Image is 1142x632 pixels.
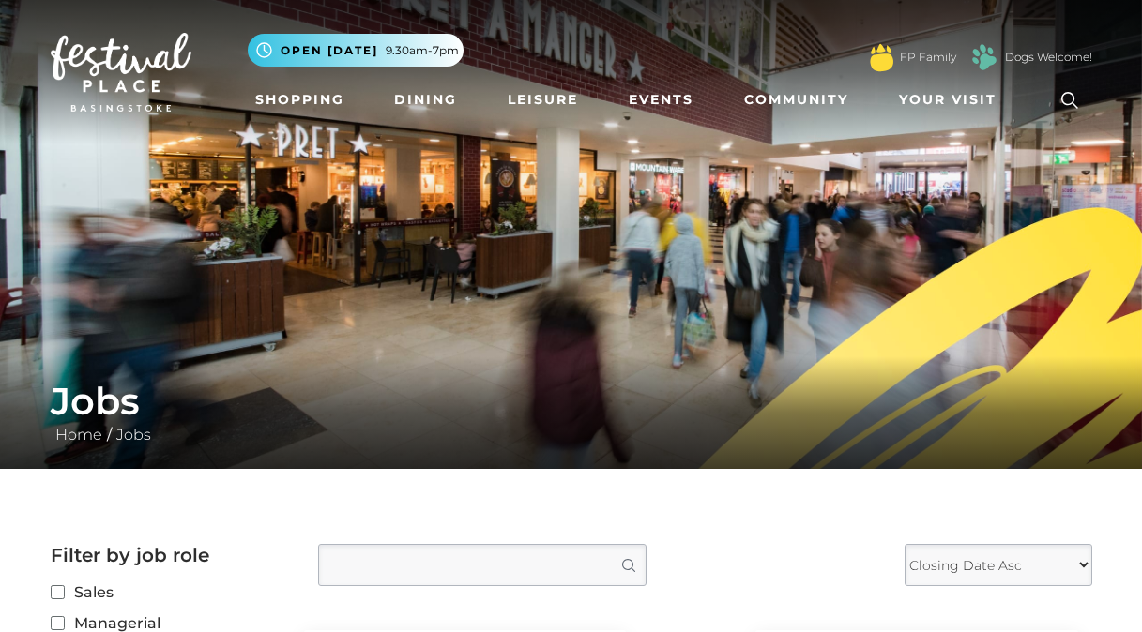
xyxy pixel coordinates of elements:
[112,426,156,444] a: Jobs
[51,33,191,112] img: Festival Place Logo
[386,42,459,59] span: 9.30am-7pm
[248,34,464,67] button: Open [DATE] 9.30am-7pm
[51,426,107,444] a: Home
[387,83,464,117] a: Dining
[900,49,956,66] a: FP Family
[51,580,290,604] label: Sales
[51,379,1092,424] h1: Jobs
[621,83,701,117] a: Events
[51,544,290,566] h2: Filter by job role
[37,379,1106,446] div: /
[891,83,1013,117] a: Your Visit
[1005,49,1092,66] a: Dogs Welcome!
[737,83,856,117] a: Community
[899,90,997,110] span: Your Visit
[248,83,352,117] a: Shopping
[281,42,378,59] span: Open [DATE]
[500,83,586,117] a: Leisure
